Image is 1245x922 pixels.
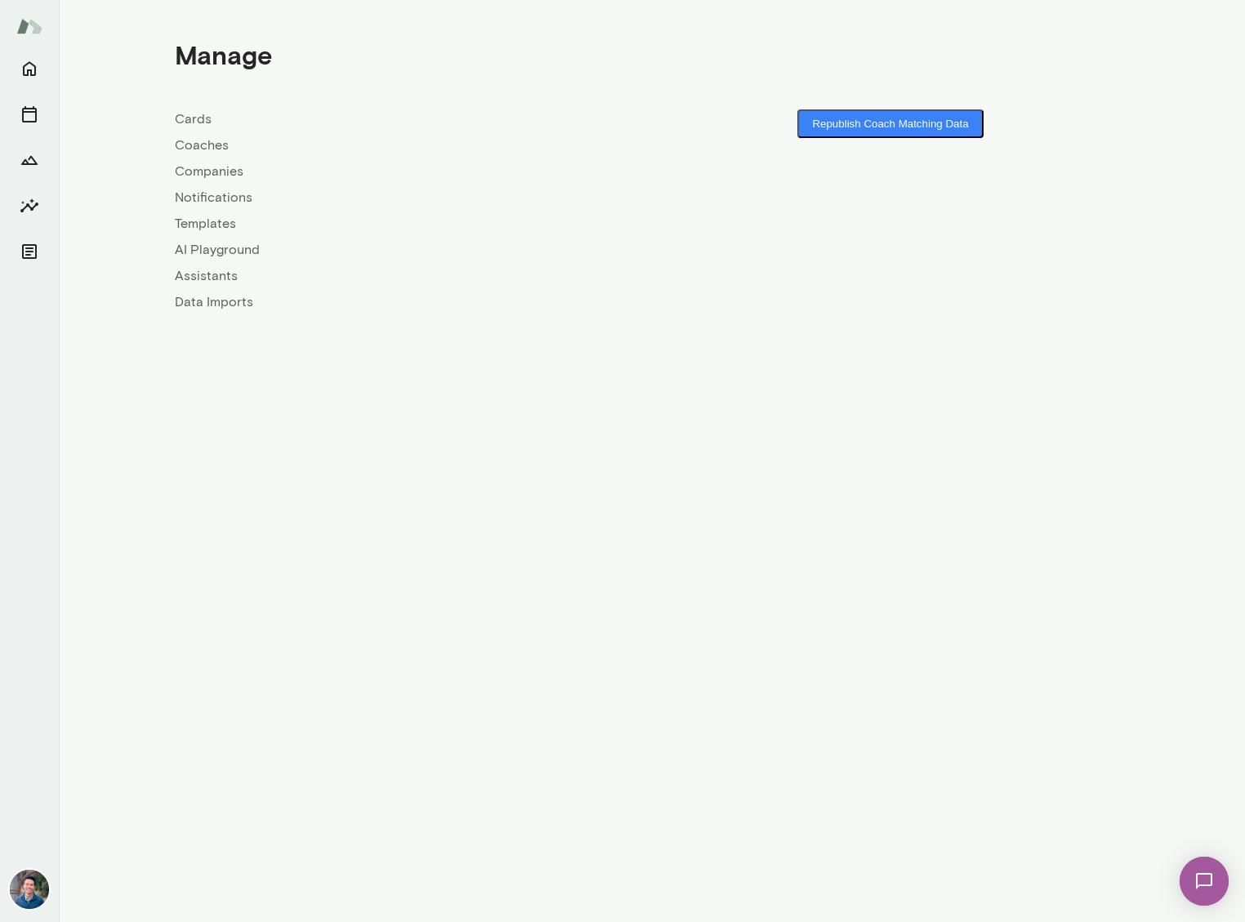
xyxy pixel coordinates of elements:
button: Home [13,52,46,85]
button: Sessions [13,98,46,131]
a: Companies [175,162,652,181]
img: Alex Yu [10,870,49,909]
a: Cards [175,109,652,129]
img: Mento [16,11,42,42]
button: Republish Coach Matching Data [797,109,983,138]
a: Templates [175,214,652,234]
a: Coaches [175,136,652,155]
a: Data Imports [175,292,652,312]
button: Growth Plan [13,144,46,176]
a: Notifications [175,188,652,207]
h4: Manage [175,39,272,70]
button: Documents [13,235,46,268]
a: AI Playground [175,240,652,260]
a: Assistants [175,266,652,286]
button: Insights [13,189,46,222]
